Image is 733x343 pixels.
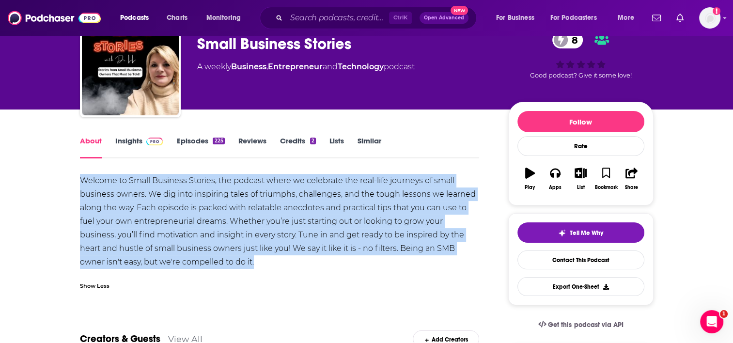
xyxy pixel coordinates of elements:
[699,7,720,29] button: Show profile menu
[496,11,534,25] span: For Business
[280,136,316,158] a: Credits2
[329,136,344,158] a: Lists
[115,136,163,158] a: InsightsPodchaser Pro
[548,321,623,329] span: Get this podcast via API
[268,62,323,71] a: Entrepreneur
[562,31,583,48] span: 8
[197,61,415,73] div: A weekly podcast
[618,11,634,25] span: More
[269,7,486,29] div: Search podcasts, credits, & more...
[146,138,163,145] img: Podchaser Pro
[720,310,728,318] span: 1
[543,161,568,196] button: Apps
[82,18,179,115] img: Small Business Stories
[508,25,654,85] div: 8Good podcast? Give it some love!
[517,136,644,156] div: Rate
[231,62,266,71] a: Business
[570,229,603,237] span: Tell Me Why
[530,72,632,79] span: Good podcast? Give it some love!
[530,313,631,337] a: Get this podcast via API
[160,10,193,26] a: Charts
[544,10,611,26] button: open menu
[594,185,617,190] div: Bookmark
[648,10,665,26] a: Show notifications dropdown
[517,161,543,196] button: Play
[8,9,101,27] img: Podchaser - Follow, Share and Rate Podcasts
[451,6,468,15] span: New
[358,136,381,158] a: Similar
[286,10,389,26] input: Search podcasts, credits, & more...
[206,11,241,25] span: Monitoring
[120,11,149,25] span: Podcasts
[558,229,566,237] img: tell me why sparkle
[517,222,644,243] button: tell me why sparkleTell Me Why
[266,62,268,71] span: ,
[389,12,412,24] span: Ctrl K
[489,10,546,26] button: open menu
[517,277,644,296] button: Export One-Sheet
[699,7,720,29] span: Logged in as MattieVG
[700,310,723,333] iframe: Intercom live chat
[338,62,384,71] a: Technology
[568,161,593,196] button: List
[424,16,464,20] span: Open Advanced
[625,185,638,190] div: Share
[176,136,224,158] a: Episodes225
[213,138,224,144] div: 225
[310,138,316,144] div: 2
[517,111,644,132] button: Follow
[713,7,720,15] svg: Add a profile image
[550,11,597,25] span: For Podcasters
[113,10,161,26] button: open menu
[699,7,720,29] img: User Profile
[619,161,644,196] button: Share
[552,31,583,48] a: 8
[672,10,687,26] a: Show notifications dropdown
[167,11,187,25] span: Charts
[611,10,646,26] button: open menu
[549,185,561,190] div: Apps
[80,174,480,269] div: Welcome to Small Business Stories, the podcast where we celebrate the real-life journeys of small...
[80,136,102,158] a: About
[238,136,266,158] a: Reviews
[593,161,619,196] button: Bookmark
[577,185,585,190] div: List
[420,12,468,24] button: Open AdvancedNew
[323,62,338,71] span: and
[200,10,253,26] button: open menu
[517,250,644,269] a: Contact This Podcast
[525,185,535,190] div: Play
